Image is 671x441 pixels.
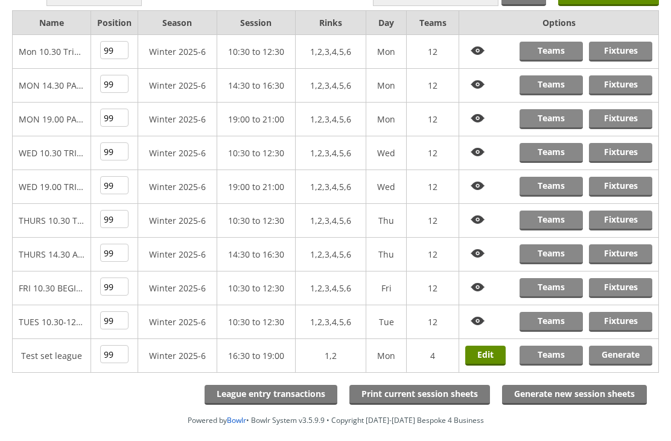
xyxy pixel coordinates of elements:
td: WED 19.00 TRIPLES [13,170,91,204]
td: Name [13,11,91,35]
a: Edit [465,346,506,366]
td: 1,2,3,4,5,6 [295,238,366,271]
a: Teams [520,42,583,62]
td: Winter 2025-6 [138,204,217,238]
a: Teams [520,278,583,298]
td: Winter 2025-6 [138,35,217,69]
td: Winter 2025-6 [138,136,217,170]
a: Fixtures [589,278,652,298]
a: League entry transactions [205,385,337,405]
td: 1,2,3,4,5,6 [295,271,366,305]
td: MON 14.30 PAIRS [13,69,91,103]
img: View [465,211,491,229]
td: Winter 2025-6 [138,103,217,136]
td: Tue [366,305,406,339]
td: 12 [407,35,459,69]
td: 12 [407,103,459,136]
td: 10:30 to 12:30 [217,136,295,170]
td: 1,2,3,4,5,6 [295,69,366,103]
td: 10:30 to 12:30 [217,271,295,305]
td: Rinks [295,11,366,35]
td: 4 [407,339,459,373]
td: Thu [366,204,406,238]
td: 10:30 to 12:30 [217,35,295,69]
a: Fixtures [589,109,652,129]
a: Teams [520,346,583,366]
td: 19:00 to 21:00 [217,103,295,136]
td: 12 [407,238,459,271]
td: Winter 2025-6 [138,238,217,271]
td: Position [91,11,138,35]
a: Fixtures [589,211,652,230]
td: 1,2,3,4,5,6 [295,204,366,238]
td: 1,2 [295,339,366,373]
td: Wed [366,136,406,170]
a: Fixtures [589,312,652,332]
td: Session [217,11,295,35]
td: Thu [366,238,406,271]
a: Fixtures [589,42,652,62]
a: Bowlr [227,415,246,425]
td: Mon 10.30 Triples [13,35,91,69]
span: Powered by • Bowlr System v3.5.9.9 • Copyright [DATE]-[DATE] Bespoke 4 Business [188,415,484,425]
td: TUES 10.30-12.30 AUSSIE PAIRS [13,305,91,339]
td: 14:30 to 16:30 [217,69,295,103]
td: WED 10.30 TRIPLES [13,136,91,170]
td: Day [366,11,406,35]
img: View [465,42,491,60]
a: Fixtures [589,143,652,163]
a: Print current session sheets [349,385,490,405]
td: FRI 10.30 BEGINNERS AND IMPROVERS [13,271,91,305]
td: Mon [366,35,406,69]
td: Mon [366,69,406,103]
td: Fri [366,271,406,305]
td: 1,2,3,4,5,6 [295,103,366,136]
td: 10:30 to 12:30 [217,305,295,339]
td: Winter 2025-6 [138,69,217,103]
td: 12 [407,305,459,339]
td: Winter 2025-6 [138,271,217,305]
img: View [465,278,491,297]
td: Winter 2025-6 [138,305,217,339]
td: 1,2,3,4,5,6 [295,35,366,69]
td: 12 [407,271,459,305]
td: Test set league [13,339,91,373]
td: Mon [366,103,406,136]
td: 12 [407,170,459,204]
a: Teams [520,75,583,95]
td: THURS 14.30 AUSSIE PAIRS [13,238,91,271]
td: 1,2,3,4,5,6 [295,170,366,204]
td: 19:00 to 21:00 [217,170,295,204]
img: View [465,143,491,162]
td: Options [459,11,659,35]
td: THURS 10.30 TRIPLES [13,204,91,238]
td: Teams [407,11,459,35]
td: 12 [407,69,459,103]
td: Wed [366,170,406,204]
img: View [465,244,491,263]
a: Fixtures [589,244,652,264]
img: View [465,312,491,331]
a: Generate new session sheets [502,385,647,405]
td: 16:30 to 19:00 [217,339,295,373]
a: Teams [520,143,583,163]
a: Teams [520,109,583,129]
td: Mon [366,339,406,373]
td: 14:30 to 16:30 [217,238,295,271]
a: Teams [520,211,583,230]
td: MON 19.00 PAIRS [13,103,91,136]
a: Fixtures [589,177,652,197]
img: View [465,75,491,94]
a: Teams [520,177,583,197]
td: Winter 2025-6 [138,170,217,204]
img: View [465,109,491,128]
img: View [465,177,491,195]
td: 10:30 to 12:30 [217,204,295,238]
td: 12 [407,204,459,238]
a: Fixtures [589,75,652,95]
td: 1,2,3,4,5,6 [295,136,366,170]
a: Teams [520,312,583,332]
td: Season [138,11,217,35]
td: Winter 2025-6 [138,339,217,373]
td: 1,2,3,4,5,6 [295,305,366,339]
